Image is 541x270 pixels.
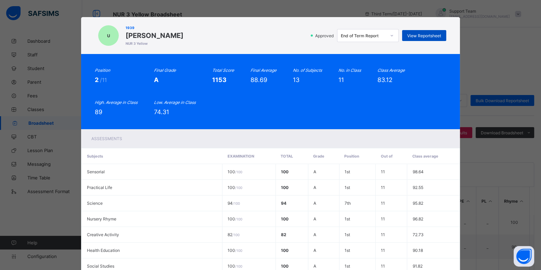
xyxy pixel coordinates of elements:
[154,108,169,116] span: 74.31
[381,216,385,221] span: 11
[281,154,293,159] span: Total
[232,233,240,237] span: / 100
[212,68,234,73] i: Total Score
[281,216,288,221] span: 100
[381,169,385,174] span: 11
[345,185,350,190] span: 1st
[250,68,276,73] i: Final Average
[412,264,422,269] span: 91.82
[126,31,183,40] span: [PERSON_NAME]
[293,68,322,73] i: No. of Subjects
[228,264,242,269] span: 100
[87,185,112,190] span: Practical Life
[412,232,423,237] span: 72.73
[381,264,385,269] span: 11
[381,232,385,237] span: 11
[100,77,107,83] span: /11
[154,68,176,73] i: Final Grade
[313,169,316,174] span: A
[91,136,122,141] span: Assessments
[514,246,534,267] button: Open asap
[345,264,350,269] span: 1st
[412,154,438,159] span: Class average
[228,216,242,221] span: 100
[87,232,119,237] span: Creative Activity
[281,169,288,174] span: 100
[381,154,392,159] span: Out of
[412,185,423,190] span: 92.55
[228,185,242,190] span: 100
[227,154,254,159] span: EXAMINATION
[345,201,351,206] span: 7th
[281,185,288,190] span: 100
[87,216,116,221] span: Nursery Rhyme
[228,201,240,206] span: 94
[293,76,299,83] span: 13
[87,201,103,206] span: Science
[344,154,359,159] span: Position
[281,201,286,206] span: 94
[345,169,350,174] span: 1st
[235,170,242,174] span: / 100
[381,185,385,190] span: 11
[228,169,242,174] span: 100
[407,33,441,38] span: View Reportsheet
[87,264,114,269] span: Social Studies
[87,169,105,174] span: Sensorial
[126,26,183,30] span: 1939
[412,216,423,221] span: 96.82
[235,264,242,268] span: / 100
[281,232,286,237] span: 82
[235,186,242,190] span: / 100
[233,201,240,205] span: / 100
[377,68,405,73] i: Class Average
[154,100,196,105] i: Low. Average in Class
[412,248,423,253] span: 90.18
[95,68,110,73] i: Position
[313,264,316,269] span: A
[154,76,158,83] span: A
[281,264,288,269] span: 100
[313,185,316,190] span: A
[281,248,288,253] span: 100
[412,201,423,206] span: 95.82
[212,76,227,83] span: 1153
[345,216,350,221] span: 1st
[313,201,316,206] span: A
[313,248,316,253] span: A
[314,33,336,38] span: Approved
[95,108,102,116] span: 89
[412,169,423,174] span: 98.64
[87,154,103,159] span: Subjects
[87,248,120,253] span: Health Education
[235,248,242,253] span: / 100
[338,68,361,73] i: No. in Class
[381,248,385,253] span: 11
[338,76,344,83] span: 11
[377,76,392,83] span: 83.12
[126,41,183,45] span: NUR 3 Yellow
[228,232,240,237] span: 82
[341,33,386,38] div: End of Term Report
[107,33,110,38] span: U
[95,100,138,105] i: High. Average in Class
[235,217,242,221] span: / 100
[345,248,350,253] span: 1st
[313,216,316,221] span: A
[250,76,267,83] span: 88.69
[95,76,100,83] span: 2
[381,201,385,206] span: 11
[345,232,350,237] span: 1st
[313,154,324,159] span: Grade
[228,248,242,253] span: 100
[313,232,316,237] span: A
